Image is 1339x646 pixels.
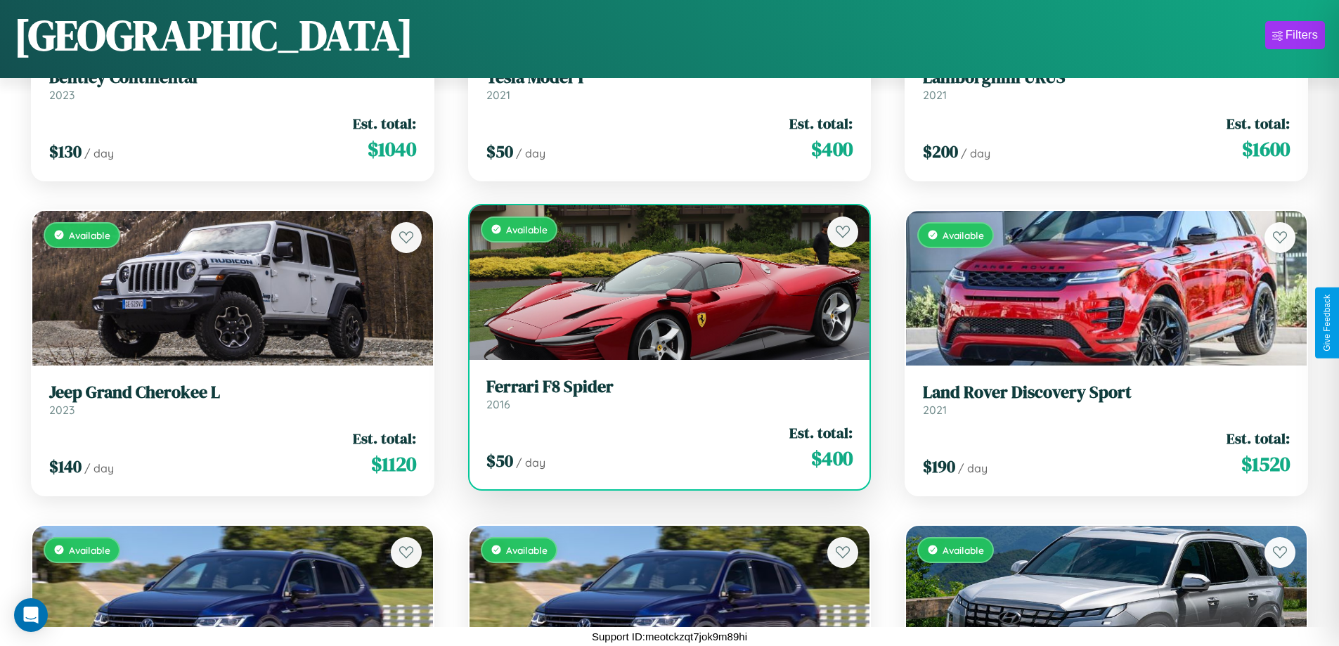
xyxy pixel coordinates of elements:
[516,146,545,160] span: / day
[353,113,416,134] span: Est. total:
[49,403,75,417] span: 2023
[14,6,413,64] h1: [GEOGRAPHIC_DATA]
[789,422,853,443] span: Est. total:
[69,544,110,556] span: Available
[943,544,984,556] span: Available
[49,67,416,102] a: Bentley Continental2023
[14,598,48,632] div: Open Intercom Messenger
[923,455,955,478] span: $ 190
[811,135,853,163] span: $ 400
[486,67,853,88] h3: Tesla Model Y
[923,67,1290,102] a: Lamborghini URUS2021
[506,224,548,235] span: Available
[811,444,853,472] span: $ 400
[486,397,510,411] span: 2016
[49,382,416,403] h3: Jeep Grand Cherokee L
[1241,450,1290,478] span: $ 1520
[49,382,416,417] a: Jeep Grand Cherokee L2023
[486,67,853,102] a: Tesla Model Y2021
[353,428,416,448] span: Est. total:
[368,135,416,163] span: $ 1040
[371,450,416,478] span: $ 1120
[1265,21,1325,49] button: Filters
[961,146,990,160] span: / day
[1227,113,1290,134] span: Est. total:
[923,382,1290,417] a: Land Rover Discovery Sport2021
[49,455,82,478] span: $ 140
[84,461,114,475] span: / day
[516,456,545,470] span: / day
[49,88,75,102] span: 2023
[592,627,747,646] p: Support ID: meotckzqt7jok9m89hi
[1242,135,1290,163] span: $ 1600
[789,113,853,134] span: Est. total:
[49,67,416,88] h3: Bentley Continental
[486,449,513,472] span: $ 50
[1227,428,1290,448] span: Est. total:
[486,140,513,163] span: $ 50
[923,140,958,163] span: $ 200
[958,461,988,475] span: / day
[923,88,947,102] span: 2021
[1286,28,1318,42] div: Filters
[49,140,82,163] span: $ 130
[506,544,548,556] span: Available
[84,146,114,160] span: / day
[486,377,853,411] a: Ferrari F8 Spider2016
[923,382,1290,403] h3: Land Rover Discovery Sport
[486,88,510,102] span: 2021
[943,229,984,241] span: Available
[486,377,853,397] h3: Ferrari F8 Spider
[1322,295,1332,351] div: Give Feedback
[923,403,947,417] span: 2021
[923,67,1290,88] h3: Lamborghini URUS
[69,229,110,241] span: Available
